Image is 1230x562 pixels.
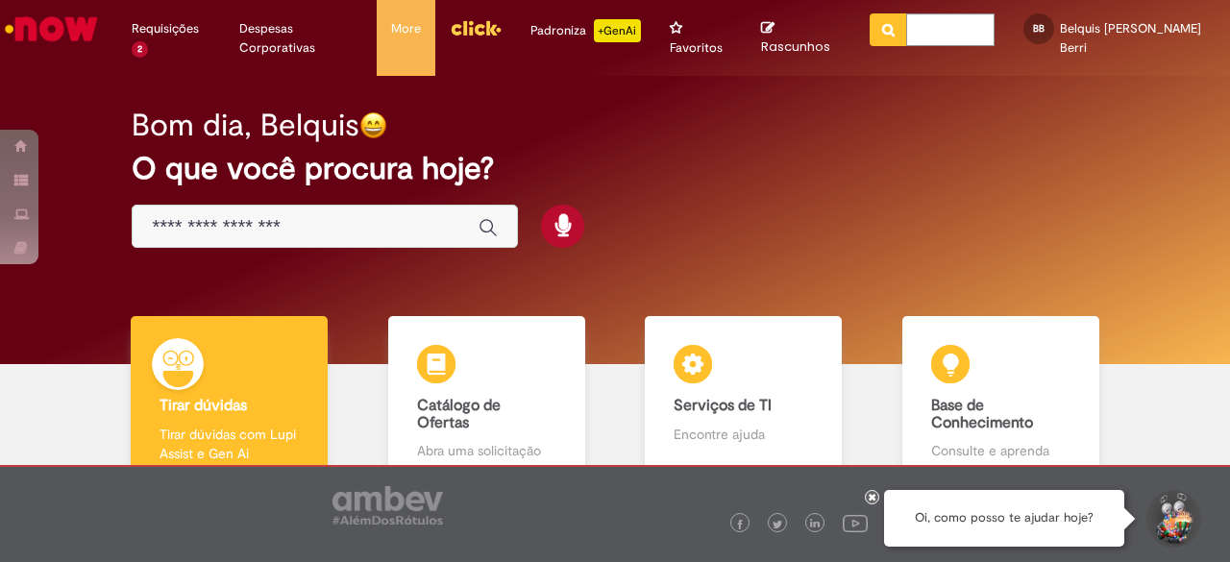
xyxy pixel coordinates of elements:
a: Serviços de TI Encontre ajuda [615,316,873,482]
span: BB [1033,22,1045,35]
span: Belquis [PERSON_NAME] Berri [1060,20,1201,56]
a: Tirar dúvidas Tirar dúvidas com Lupi Assist e Gen Ai [101,316,358,482]
button: Pesquisar [870,13,907,46]
div: Padroniza [530,19,641,42]
button: Iniciar Conversa de Suporte [1144,490,1201,548]
p: Abra uma solicitação [417,441,556,460]
img: logo_footer_ambev_rotulo_gray.png [332,486,443,525]
img: logo_footer_facebook.png [735,520,745,529]
img: logo_footer_linkedin.png [810,519,820,530]
p: Tirar dúvidas com Lupi Assist e Gen Ai [160,425,299,463]
span: Despesas Corporativas [239,19,362,58]
img: ServiceNow [2,10,101,48]
img: happy-face.png [359,111,387,139]
img: logo_footer_twitter.png [773,520,782,529]
b: Serviços de TI [674,396,772,415]
b: Tirar dúvidas [160,396,247,415]
span: Favoritos [670,38,723,58]
a: Catálogo de Ofertas Abra uma solicitação [358,316,616,482]
span: Requisições [132,19,199,38]
b: Catálogo de Ofertas [417,396,501,432]
p: Encontre ajuda [674,425,813,444]
a: Base de Conhecimento Consulte e aprenda [873,316,1130,482]
div: Oi, como posso te ajudar hoje? [884,490,1124,547]
h2: Bom dia, Belquis [132,109,359,142]
span: More [391,19,421,38]
img: logo_footer_youtube.png [843,510,868,535]
b: Base de Conhecimento [931,396,1033,432]
span: 2 [132,41,148,58]
p: +GenAi [594,19,641,42]
p: Consulte e aprenda [931,441,1070,460]
a: Rascunhos [761,20,841,56]
span: Rascunhos [761,37,830,56]
img: click_logo_yellow_360x200.png [450,13,502,42]
h2: O que você procura hoje? [132,152,1097,185]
